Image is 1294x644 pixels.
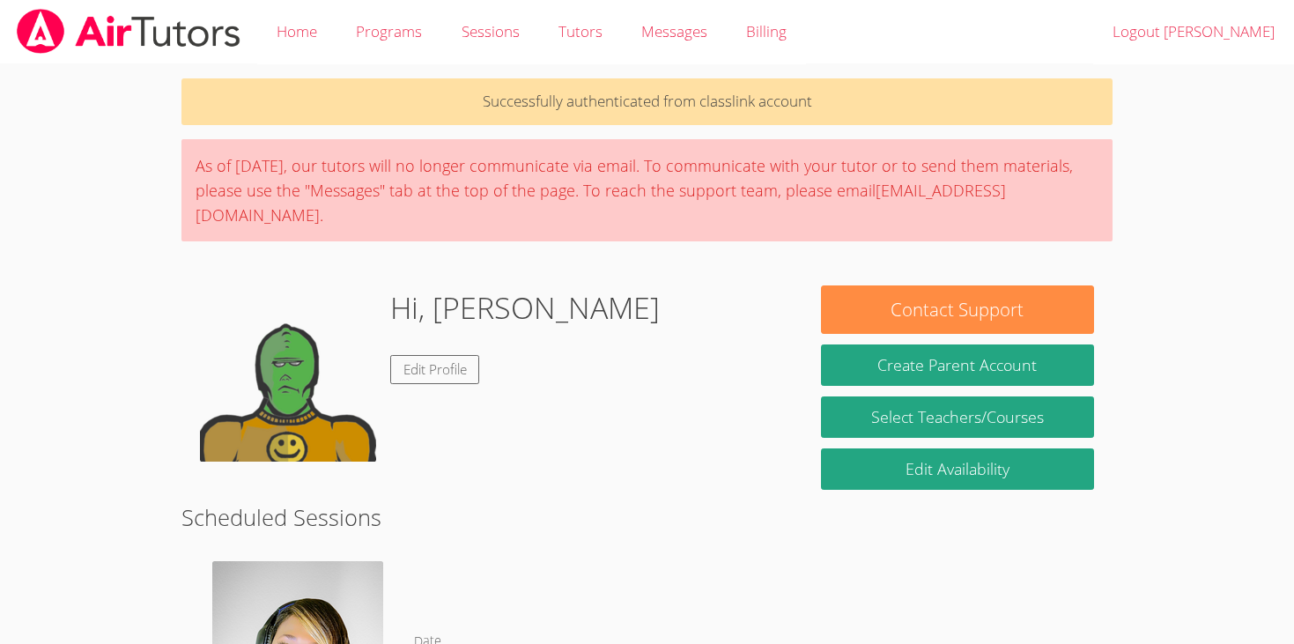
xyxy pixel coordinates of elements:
p: Successfully authenticated from classlink account [181,78,1113,125]
div: As of [DATE], our tutors will no longer communicate via email. To communicate with your tutor or ... [181,139,1113,241]
h2: Scheduled Sessions [181,500,1113,534]
button: Create Parent Account [821,344,1094,386]
a: Select Teachers/Courses [821,396,1094,438]
button: Contact Support [821,285,1094,334]
span: Messages [641,21,707,41]
img: default.png [200,285,376,462]
a: Edit Profile [390,355,480,384]
h1: Hi, [PERSON_NAME] [390,285,660,330]
a: Edit Availability [821,448,1094,490]
img: airtutors_banner-c4298cdbf04f3fff15de1276eac7730deb9818008684d7c2e4769d2f7ddbe033.png [15,9,242,54]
